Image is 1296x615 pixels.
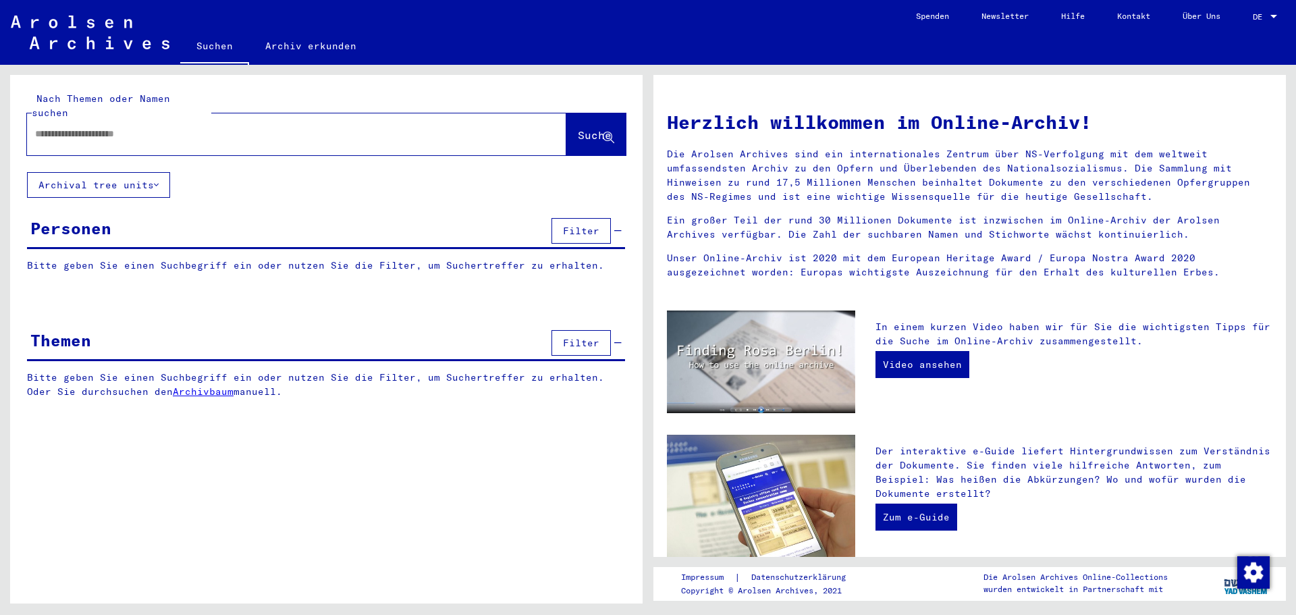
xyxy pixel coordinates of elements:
p: Copyright © Arolsen Archives, 2021 [681,585,862,597]
mat-label: Nach Themen oder Namen suchen [32,92,170,119]
span: Suche [578,128,612,142]
p: wurden entwickelt in Partnerschaft mit [983,583,1168,595]
p: Unser Online-Archiv ist 2020 mit dem European Heritage Award / Europa Nostra Award 2020 ausgezeic... [667,251,1272,279]
div: Themen [30,328,91,352]
button: Filter [551,330,611,356]
div: | [681,570,862,585]
a: Suchen [180,30,249,65]
img: Zustimmung ändern [1237,556,1270,589]
span: DE [1253,12,1268,22]
a: Archivbaum [173,385,234,398]
a: Datenschutzerklärung [740,570,862,585]
span: Filter [563,225,599,237]
img: eguide.jpg [667,435,855,560]
span: Filter [563,337,599,349]
p: Die Arolsen Archives Online-Collections [983,571,1168,583]
button: Suche [566,113,626,155]
a: Zum e-Guide [875,504,957,531]
p: In einem kurzen Video haben wir für Sie die wichtigsten Tipps für die Suche im Online-Archiv zusa... [875,320,1272,348]
p: Bitte geben Sie einen Suchbegriff ein oder nutzen Sie die Filter, um Suchertreffer zu erhalten. O... [27,371,626,399]
p: Der interaktive e-Guide liefert Hintergrundwissen zum Verständnis der Dokumente. Sie finden viele... [875,444,1272,501]
p: Bitte geben Sie einen Suchbegriff ein oder nutzen Sie die Filter, um Suchertreffer zu erhalten. [27,259,625,273]
p: Ein großer Teil der rund 30 Millionen Dokumente ist inzwischen im Online-Archiv der Arolsen Archi... [667,213,1272,242]
img: yv_logo.png [1221,566,1272,600]
div: Zustimmung ändern [1237,556,1269,588]
img: video.jpg [667,311,855,413]
a: Archiv erkunden [249,30,373,62]
h1: Herzlich willkommen im Online-Archiv! [667,108,1272,136]
img: Arolsen_neg.svg [11,16,169,49]
button: Filter [551,218,611,244]
div: Personen [30,216,111,240]
a: Video ansehen [875,351,969,378]
p: Die Arolsen Archives sind ein internationales Zentrum über NS-Verfolgung mit dem weltweit umfasse... [667,147,1272,204]
a: Impressum [681,570,734,585]
button: Archival tree units [27,172,170,198]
